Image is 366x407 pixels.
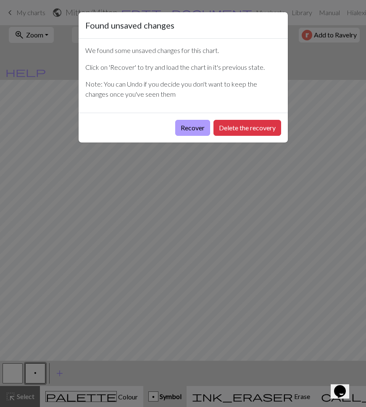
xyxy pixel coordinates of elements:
[85,79,281,99] p: Note: You can Undo if you decide you don't want to keep the changes once you've seen them
[85,45,281,55] p: We found some unsaved changes for this chart.
[85,19,174,32] h5: Found unsaved changes
[85,62,281,72] p: Click on 'Recover' to try and load the chart in it's previous state.
[331,373,358,399] iframe: chat widget
[175,120,210,136] button: Recover
[213,120,281,136] button: Delete the recovery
